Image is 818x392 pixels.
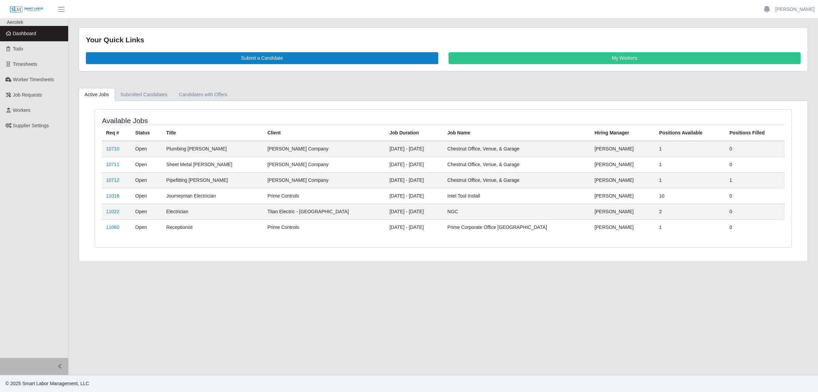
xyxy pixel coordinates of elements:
span: Worker Timesheets [13,77,54,82]
td: Electrician [162,204,263,219]
td: 1 [725,172,785,188]
td: [DATE] - [DATE] [385,172,443,188]
td: [PERSON_NAME] Company [263,157,385,172]
th: Client [263,125,385,141]
td: Pipefitting [PERSON_NAME] [162,172,263,188]
td: [PERSON_NAME] [590,172,655,188]
td: Plumbing [PERSON_NAME] [162,141,263,157]
span: © 2025 Smart Labor Management, LLC [5,381,89,386]
td: Chestnut Office, Venue, & Garage [443,172,591,188]
td: NGC [443,204,591,219]
span: Job Requests [13,92,42,98]
td: [DATE] - [DATE] [385,188,443,204]
a: 11060 [106,224,119,230]
td: Open [131,141,162,157]
a: Active Jobs [79,88,115,101]
td: [PERSON_NAME] [590,188,655,204]
a: Submit a Candidate [86,52,438,64]
a: 11016 [106,193,119,199]
span: Workers [13,107,31,113]
td: Chestnut Office, Venue, & Garage [443,141,591,157]
th: Positions Available [655,125,725,141]
td: 0 [725,157,785,172]
td: Open [131,157,162,172]
td: 0 [725,188,785,204]
td: Journeyman Electrician [162,188,263,204]
td: 2 [655,204,725,219]
a: Submitted Candidates [115,88,173,101]
th: Job Duration [385,125,443,141]
a: 10710 [106,146,119,151]
img: SLM Logo [10,6,44,13]
td: Open [131,172,162,188]
td: Prime Corporate Office [GEOGRAPHIC_DATA] [443,219,591,235]
td: 1 [655,172,725,188]
td: 0 [725,219,785,235]
td: [PERSON_NAME] [590,141,655,157]
span: Todo [13,46,23,52]
td: 0 [725,204,785,219]
td: [DATE] - [DATE] [385,141,443,157]
th: Job Name [443,125,591,141]
a: 11022 [106,209,119,214]
span: Aerotek [7,19,23,25]
td: 0 [725,141,785,157]
td: Prime Controls [263,219,385,235]
a: 10712 [106,177,119,183]
td: Open [131,219,162,235]
a: My Workers [449,52,801,64]
th: Title [162,125,263,141]
td: [DATE] - [DATE] [385,219,443,235]
td: Open [131,188,162,204]
a: Candidates with Offers [173,88,233,101]
span: Timesheets [13,61,37,67]
th: Status [131,125,162,141]
td: [PERSON_NAME] [590,157,655,172]
td: Prime Controls [263,188,385,204]
span: Supplier Settings [13,123,49,128]
a: [PERSON_NAME] [775,6,815,13]
td: 10 [655,188,725,204]
th: Hiring Manager [590,125,655,141]
th: Req # [102,125,131,141]
a: 10711 [106,162,119,167]
td: Titan Electric - [GEOGRAPHIC_DATA] [263,204,385,219]
td: [PERSON_NAME] [590,219,655,235]
td: 1 [655,157,725,172]
td: Intel Tool Install [443,188,591,204]
td: [PERSON_NAME] Company [263,172,385,188]
td: [DATE] - [DATE] [385,157,443,172]
td: [PERSON_NAME] Company [263,141,385,157]
td: 1 [655,141,725,157]
div: Your Quick Links [86,34,801,45]
td: [DATE] - [DATE] [385,204,443,219]
h4: Available Jobs [102,116,380,125]
td: Open [131,204,162,219]
td: Sheet Metal [PERSON_NAME] [162,157,263,172]
span: Dashboard [13,31,36,36]
th: Positions Filled [725,125,785,141]
td: [PERSON_NAME] [590,204,655,219]
td: 1 [655,219,725,235]
td: Chestnut Office, Venue, & Garage [443,157,591,172]
td: Receptionist [162,219,263,235]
